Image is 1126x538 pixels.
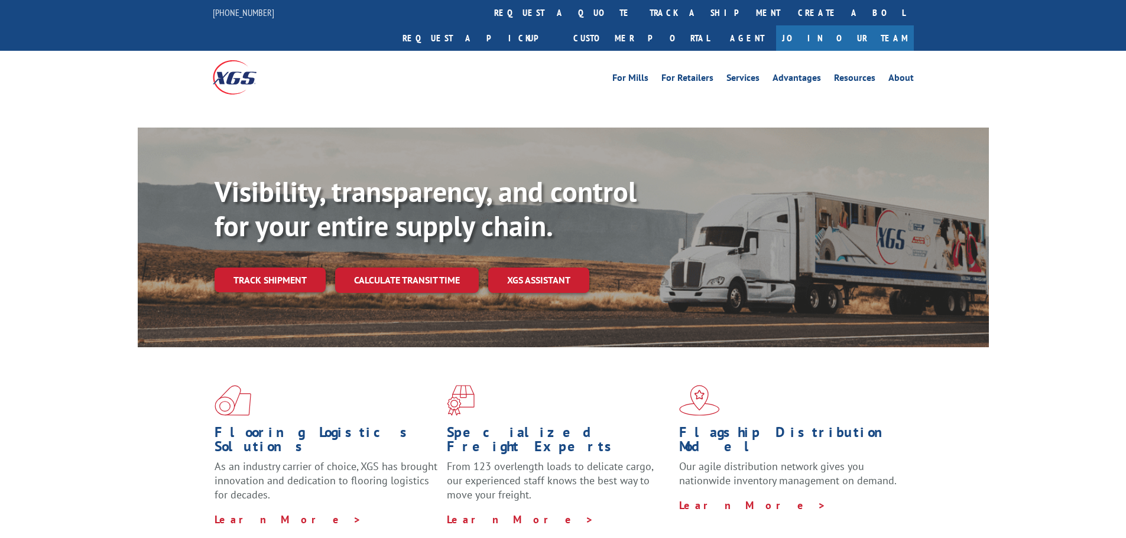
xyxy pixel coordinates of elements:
[213,6,274,18] a: [PHONE_NUMBER]
[215,513,362,526] a: Learn More >
[773,73,821,86] a: Advantages
[679,498,826,512] a: Learn More >
[335,268,479,293] a: Calculate transit time
[726,73,760,86] a: Services
[215,173,637,244] b: Visibility, transparency, and control for your entire supply chain.
[215,459,437,501] span: As an industry carrier of choice, XGS has brought innovation and dedication to flooring logistics...
[447,425,670,459] h1: Specialized Freight Experts
[661,73,713,86] a: For Retailers
[679,385,720,416] img: xgs-icon-flagship-distribution-model-red
[215,385,251,416] img: xgs-icon-total-supply-chain-intelligence-red
[776,25,914,51] a: Join Our Team
[612,73,648,86] a: For Mills
[888,73,914,86] a: About
[447,459,670,512] p: From 123 overlength loads to delicate cargo, our experienced staff knows the best way to move you...
[564,25,718,51] a: Customer Portal
[488,268,589,293] a: XGS ASSISTANT
[679,459,897,487] span: Our agile distribution network gives you nationwide inventory management on demand.
[679,425,903,459] h1: Flagship Distribution Model
[447,385,475,416] img: xgs-icon-focused-on-flooring-red
[718,25,776,51] a: Agent
[215,268,326,292] a: Track shipment
[447,513,594,526] a: Learn More >
[394,25,564,51] a: Request a pickup
[834,73,875,86] a: Resources
[215,425,438,459] h1: Flooring Logistics Solutions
